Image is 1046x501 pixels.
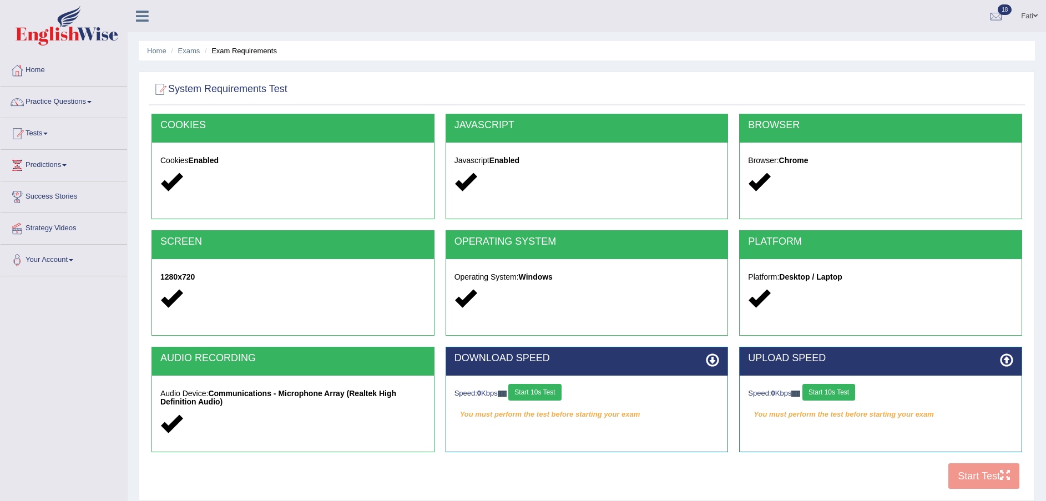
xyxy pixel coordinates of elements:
img: ajax-loader-fb-connection.gif [791,391,800,397]
strong: 1280x720 [160,272,195,281]
a: Exams [178,47,200,55]
strong: Chrome [779,156,808,165]
h2: UPLOAD SPEED [748,353,1013,364]
div: Speed: Kbps [748,384,1013,403]
strong: 0 [477,389,481,397]
h5: Cookies [160,156,426,165]
li: Exam Requirements [202,45,277,56]
strong: Windows [519,272,553,281]
em: You must perform the test before starting your exam [748,406,1013,423]
h2: COOKIES [160,120,426,131]
a: Strategy Videos [1,213,127,241]
em: You must perform the test before starting your exam [454,406,720,423]
h5: Browser: [748,156,1013,165]
span: 18 [998,4,1012,15]
h2: OPERATING SYSTEM [454,236,720,247]
h2: SCREEN [160,236,426,247]
div: Speed: Kbps [454,384,720,403]
strong: Communications - Microphone Array (Realtek High Definition Audio) [160,389,396,406]
h5: Platform: [748,273,1013,281]
h5: Audio Device: [160,389,426,407]
h5: Javascript [454,156,720,165]
h2: JAVASCRIPT [454,120,720,131]
h2: BROWSER [748,120,1013,131]
a: Success Stories [1,181,127,209]
a: Home [147,47,166,55]
h2: DOWNLOAD SPEED [454,353,720,364]
button: Start 10s Test [802,384,855,401]
a: Your Account [1,245,127,272]
strong: Enabled [189,156,219,165]
img: ajax-loader-fb-connection.gif [498,391,507,397]
a: Home [1,55,127,83]
strong: 0 [771,389,775,397]
button: Start 10s Test [508,384,561,401]
strong: Enabled [489,156,519,165]
h2: System Requirements Test [151,81,287,98]
h5: Operating System: [454,273,720,281]
a: Tests [1,118,127,146]
a: Predictions [1,150,127,178]
h2: AUDIO RECORDING [160,353,426,364]
strong: Desktop / Laptop [779,272,842,281]
a: Practice Questions [1,87,127,114]
h2: PLATFORM [748,236,1013,247]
